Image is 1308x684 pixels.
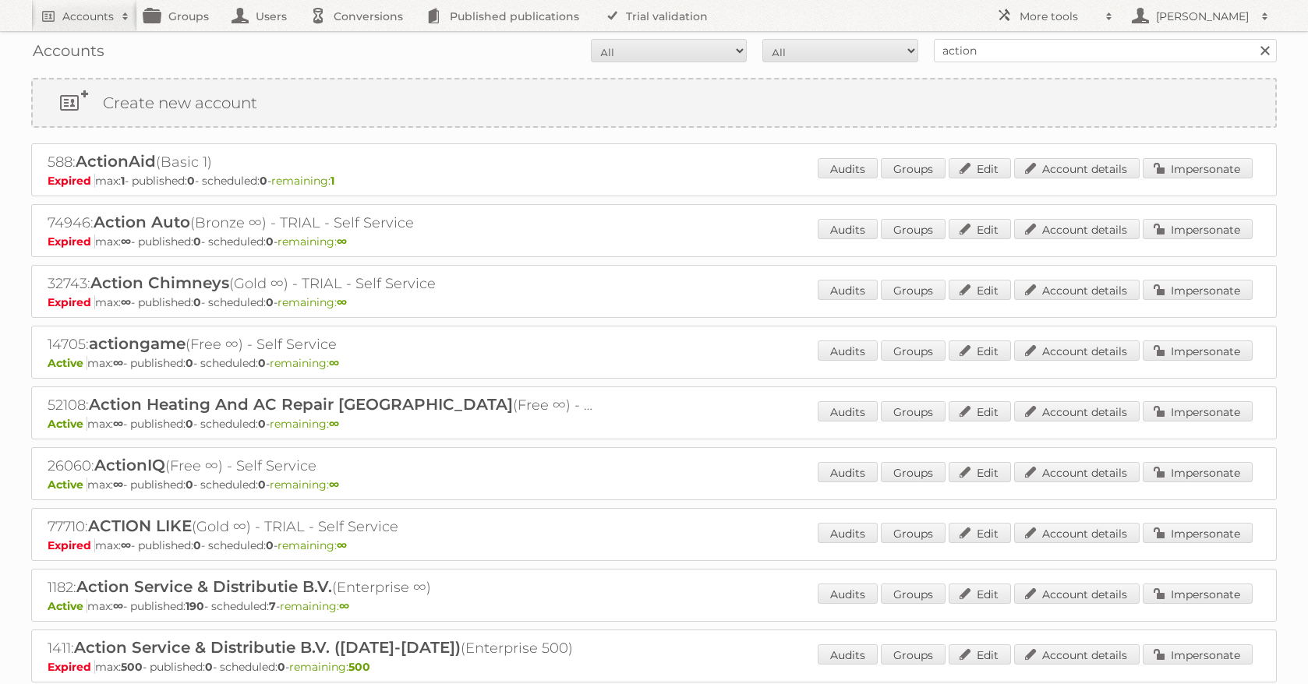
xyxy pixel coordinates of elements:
[48,295,1260,309] p: max: - published: - scheduled: -
[331,174,334,188] strong: 1
[278,234,347,249] span: remaining:
[113,417,123,431] strong: ∞
[1143,158,1253,178] a: Impersonate
[329,356,339,370] strong: ∞
[949,584,1011,604] a: Edit
[260,174,267,188] strong: 0
[337,538,347,552] strong: ∞
[1014,158,1140,178] a: Account details
[186,356,193,370] strong: 0
[94,213,190,231] span: Action Auto
[48,174,95,188] span: Expired
[193,538,201,552] strong: 0
[818,644,878,665] a: Audits
[48,417,87,431] span: Active
[337,295,347,309] strong: ∞
[1014,523,1140,543] a: Account details
[1014,219,1140,239] a: Account details
[949,644,1011,665] a: Edit
[818,462,878,482] a: Audits
[818,280,878,300] a: Audits
[1014,644,1140,665] a: Account details
[1014,280,1140,300] a: Account details
[280,599,349,613] span: remaining:
[48,334,593,354] h2: 14705: (Free ∞) - Self Service
[278,295,347,309] span: remaining:
[48,234,95,249] span: Expired
[89,395,513,414] span: Action Heating And AC Repair [GEOGRAPHIC_DATA]
[818,158,878,178] a: Audits
[121,660,143,674] strong: 500
[1143,401,1253,421] a: Impersonate
[949,280,1011,300] a: Edit
[187,174,195,188] strong: 0
[881,644,946,665] a: Groups
[1014,340,1140,361] a: Account details
[266,295,274,309] strong: 0
[121,538,131,552] strong: ∞
[48,538,95,552] span: Expired
[113,478,123,492] strong: ∞
[818,401,878,421] a: Audits
[48,517,593,537] h2: 77710: (Gold ∞) - TRIAL - Self Service
[48,478,1260,492] p: max: - published: - scheduled: -
[48,395,593,415] h2: 52108: (Free ∞) - Self Service
[881,401,946,421] a: Groups
[949,158,1011,178] a: Edit
[48,174,1260,188] p: max: - published: - scheduled: -
[270,356,339,370] span: remaining:
[818,584,878,604] a: Audits
[1143,523,1253,543] a: Impersonate
[329,417,339,431] strong: ∞
[1152,9,1253,24] h2: [PERSON_NAME]
[121,174,125,188] strong: 1
[949,340,1011,361] a: Edit
[48,599,1260,613] p: max: - published: - scheduled: -
[193,234,201,249] strong: 0
[62,9,114,24] h2: Accounts
[48,273,593,294] h2: 32743: (Gold ∞) - TRIAL - Self Service
[48,538,1260,552] p: max: - published: - scheduled: -
[48,152,593,172] h2: 588: (Basic 1)
[121,234,131,249] strong: ∞
[949,401,1011,421] a: Edit
[881,219,946,239] a: Groups
[121,295,131,309] strong: ∞
[113,356,123,370] strong: ∞
[33,79,1275,126] a: Create new account
[258,356,266,370] strong: 0
[881,584,946,604] a: Groups
[48,417,1260,431] p: max: - published: - scheduled: -
[1143,584,1253,604] a: Impersonate
[881,280,946,300] a: Groups
[329,478,339,492] strong: ∞
[88,517,192,535] span: ACTION LIKE
[48,356,1260,370] p: max: - published: - scheduled: -
[48,660,1260,674] p: max: - published: - scheduled: -
[1143,644,1253,665] a: Impersonate
[186,599,204,613] strong: 190
[818,219,878,239] a: Audits
[818,523,878,543] a: Audits
[339,599,349,613] strong: ∞
[881,158,946,178] a: Groups
[48,577,593,598] h2: 1182: (Enterprise ∞)
[949,523,1011,543] a: Edit
[113,599,123,613] strong: ∞
[48,234,1260,249] p: max: - published: - scheduled: -
[186,478,193,492] strong: 0
[1014,462,1140,482] a: Account details
[271,174,334,188] span: remaining:
[289,660,370,674] span: remaining:
[1143,219,1253,239] a: Impersonate
[48,478,87,492] span: Active
[48,356,87,370] span: Active
[949,462,1011,482] a: Edit
[266,234,274,249] strong: 0
[48,213,593,233] h2: 74946: (Bronze ∞) - TRIAL - Self Service
[205,660,213,674] strong: 0
[881,340,946,361] a: Groups
[94,456,165,474] span: ActionIQ
[186,417,193,431] strong: 0
[949,219,1011,239] a: Edit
